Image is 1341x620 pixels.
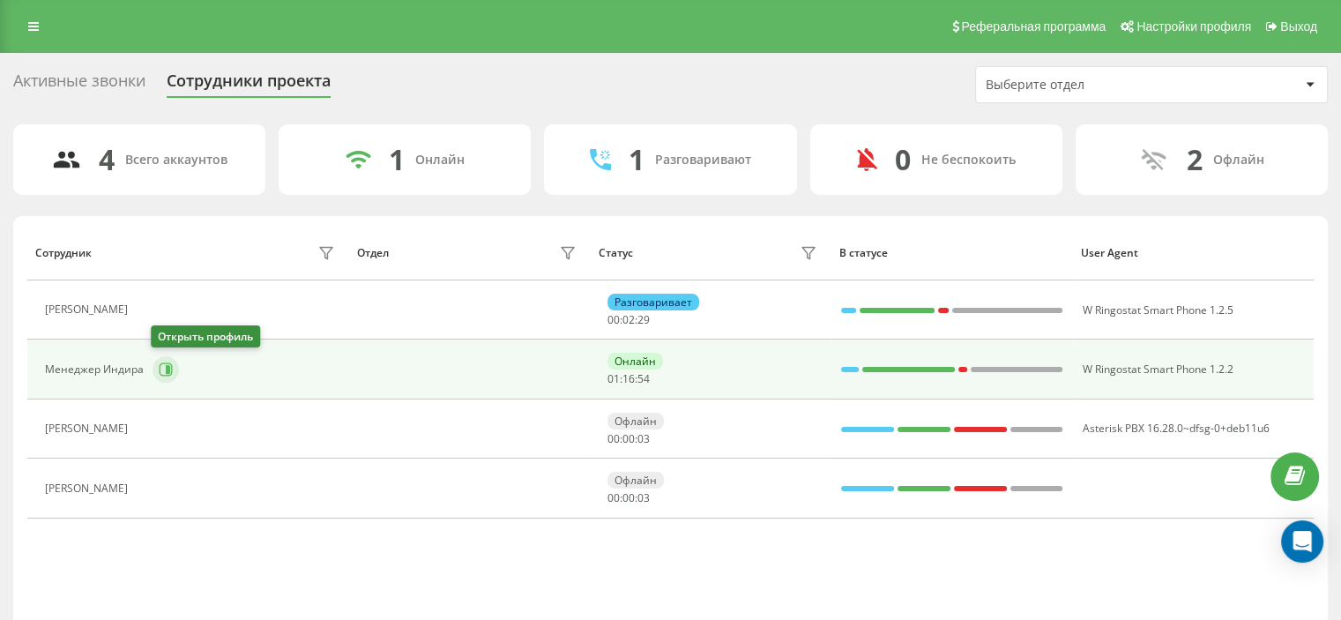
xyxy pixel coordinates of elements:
div: Сотрудник [35,247,92,259]
div: : : [607,314,650,326]
span: 00 [622,490,635,505]
div: В статусе [839,247,1064,259]
div: : : [607,433,650,445]
span: Asterisk PBX 16.28.0~dfsg-0+deb11u6 [1082,421,1269,436]
span: 00 [607,312,620,327]
span: 00 [607,431,620,446]
div: Офлайн [1212,153,1263,168]
div: : : [607,492,650,504]
span: W Ringostat Smart Phone 1.2.2 [1082,362,1233,377]
span: W Ringostat Smart Phone 1.2.5 [1082,303,1233,317]
div: Отдел [357,247,389,259]
div: Статус [599,247,633,259]
div: 1 [389,143,405,176]
div: Всего аккаунтов [125,153,227,168]
span: Выход [1280,19,1317,34]
div: 2 [1186,143,1202,176]
div: Не беспокоить [921,153,1016,168]
div: Open Intercom Messenger [1281,520,1323,563]
div: [PERSON_NAME] [45,422,132,435]
div: Офлайн [607,413,664,430]
div: 0 [895,143,911,176]
div: 4 [99,143,115,176]
div: Активные звонки [13,71,145,99]
span: Реферальная программа [961,19,1106,34]
div: Менеджер Индира [45,363,148,376]
span: 03 [637,490,650,505]
div: Выберите отдел [986,78,1196,93]
div: Онлайн [607,353,663,370]
div: 1 [629,143,644,176]
div: Разговаривает [607,294,699,310]
span: 29 [637,312,650,327]
div: : : [607,373,650,385]
span: 02 [622,312,635,327]
span: 00 [607,490,620,505]
span: 54 [637,371,650,386]
div: Онлайн [415,153,465,168]
div: Открыть профиль [151,325,260,347]
span: 16 [622,371,635,386]
div: Сотрудники проекта [167,71,331,99]
div: [PERSON_NAME] [45,482,132,495]
div: Офлайн [607,472,664,489]
span: 01 [607,371,620,386]
div: Разговаривают [655,153,751,168]
span: 03 [637,431,650,446]
div: [PERSON_NAME] [45,303,132,316]
span: 00 [622,431,635,446]
div: User Agent [1081,247,1306,259]
span: Настройки профиля [1136,19,1251,34]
